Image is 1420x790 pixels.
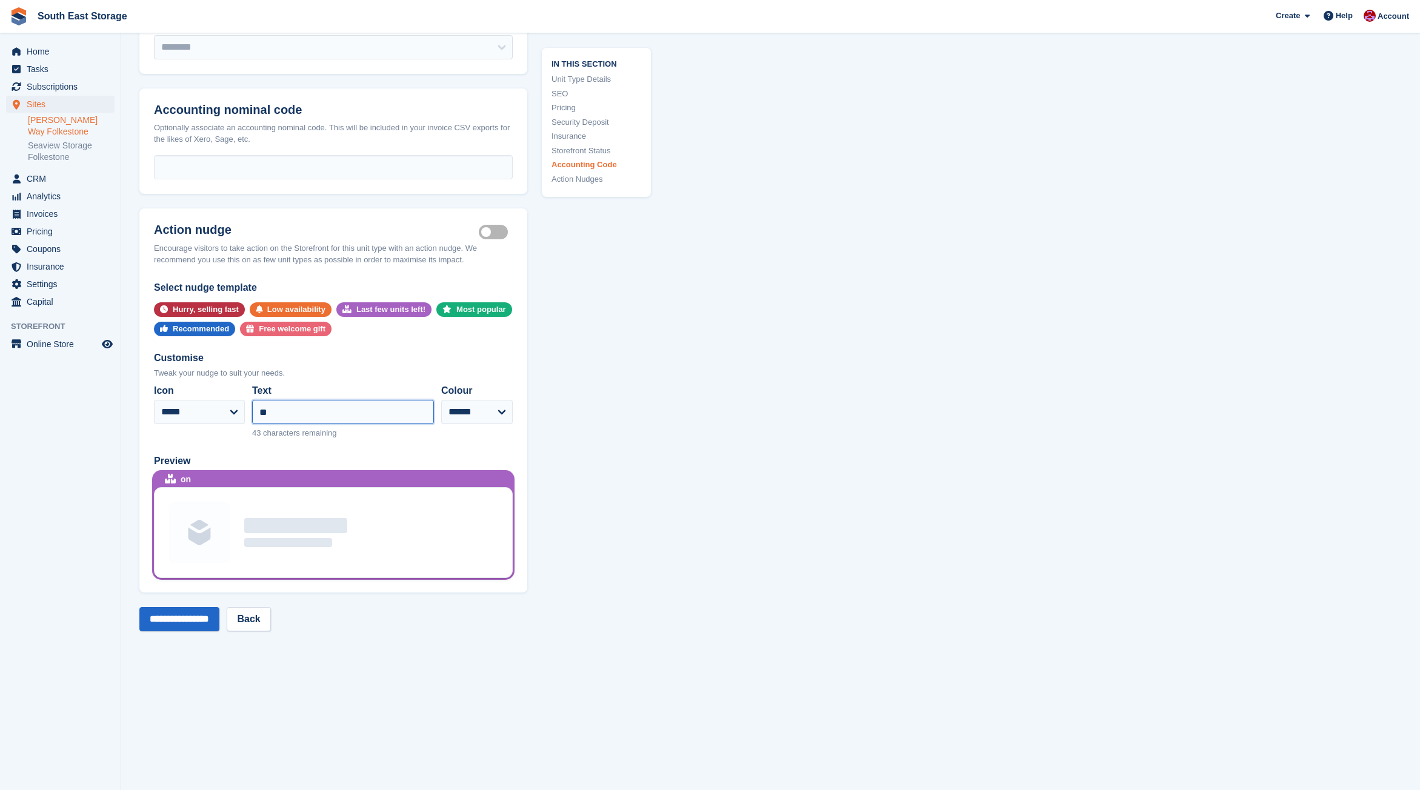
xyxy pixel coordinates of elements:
[552,73,641,85] a: Unit Type Details
[27,336,99,353] span: Online Store
[356,302,425,317] div: Last few units left!
[552,102,641,114] a: Pricing
[6,78,115,95] a: menu
[27,43,99,60] span: Home
[6,170,115,187] a: menu
[6,336,115,353] a: menu
[6,205,115,222] a: menu
[1336,10,1353,22] span: Help
[27,61,99,78] span: Tasks
[6,188,115,205] a: menu
[154,280,513,295] div: Select nudge template
[6,61,115,78] a: menu
[552,116,641,128] a: Security Deposit
[259,322,325,336] div: Free welcome gift
[27,170,99,187] span: CRM
[6,43,115,60] a: menu
[27,205,99,222] span: Invoices
[154,302,245,317] button: Hurry, selling fast
[1378,10,1409,22] span: Account
[6,223,115,240] a: menu
[441,383,513,398] label: Colour
[252,428,261,437] span: 43
[267,302,325,317] div: Low availability
[479,231,513,233] label: Is active
[6,276,115,293] a: menu
[154,103,513,117] h2: Accounting nominal code
[27,223,99,240] span: Pricing
[250,302,332,317] button: Low availability
[552,173,641,185] a: Action Nudges
[27,78,99,95] span: Subscriptions
[456,302,506,317] div: Most popular
[252,383,434,398] label: Text
[28,140,115,163] a: Seaview Storage Folkestone
[154,351,513,365] div: Customise
[154,223,479,237] h2: Action nudge
[27,276,99,293] span: Settings
[27,258,99,275] span: Insurance
[336,302,432,317] button: Last few units left!
[154,322,235,336] button: Recommended
[552,57,641,68] span: In this section
[11,320,121,333] span: Storefront
[6,293,115,310] a: menu
[1364,10,1376,22] img: Roger Norris
[552,159,641,171] a: Accounting Code
[173,302,239,317] div: Hurry, selling fast
[27,293,99,310] span: Capital
[28,115,115,138] a: [PERSON_NAME] Way Folkestone
[27,241,99,257] span: Coupons
[173,322,229,336] div: Recommended
[436,302,512,317] button: Most popular
[154,454,513,468] div: Preview
[154,242,513,266] div: Encourage visitors to take action on the Storefront for this unit type with an action nudge. We r...
[552,87,641,99] a: SEO
[240,322,332,336] button: Free welcome gift
[100,337,115,351] a: Preview store
[27,188,99,205] span: Analytics
[33,6,132,26] a: South East Storage
[227,607,270,631] a: Back
[27,96,99,113] span: Sites
[169,502,230,563] img: Unit group image placeholder
[6,241,115,257] a: menu
[1276,10,1300,22] span: Create
[6,258,115,275] a: menu
[263,428,336,437] span: characters remaining
[10,7,28,25] img: stora-icon-8386f47178a22dfd0bd8f6a31ec36ba5ce8667c1dd55bd0f319d3a0aa187defe.svg
[154,383,245,398] label: Icon
[552,130,641,142] a: Insurance
[6,96,115,113] a: menu
[154,122,513,145] div: Optionally associate an accounting nominal code. This will be included in your invoice CSV export...
[181,473,191,486] div: on
[154,367,513,379] div: Tweak your nudge to suit your needs.
[552,144,641,156] a: Storefront Status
